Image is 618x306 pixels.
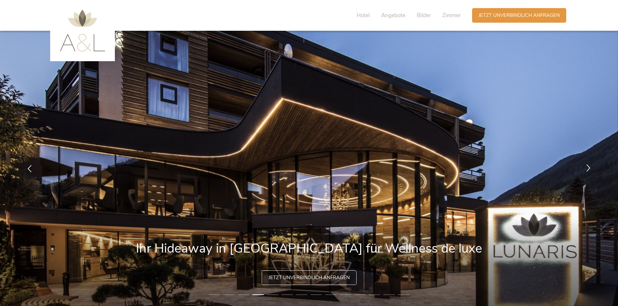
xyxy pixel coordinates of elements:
span: Angebote [381,12,405,19]
span: Jetzt unverbindlich anfragen [479,12,560,19]
span: Zimmer [442,12,461,19]
span: Jetzt unverbindlich anfragen [269,274,350,281]
img: AMONTI & LUNARIS Wellnessresort [60,10,105,51]
span: Hotel [357,12,370,19]
span: Bilder [417,12,431,19]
